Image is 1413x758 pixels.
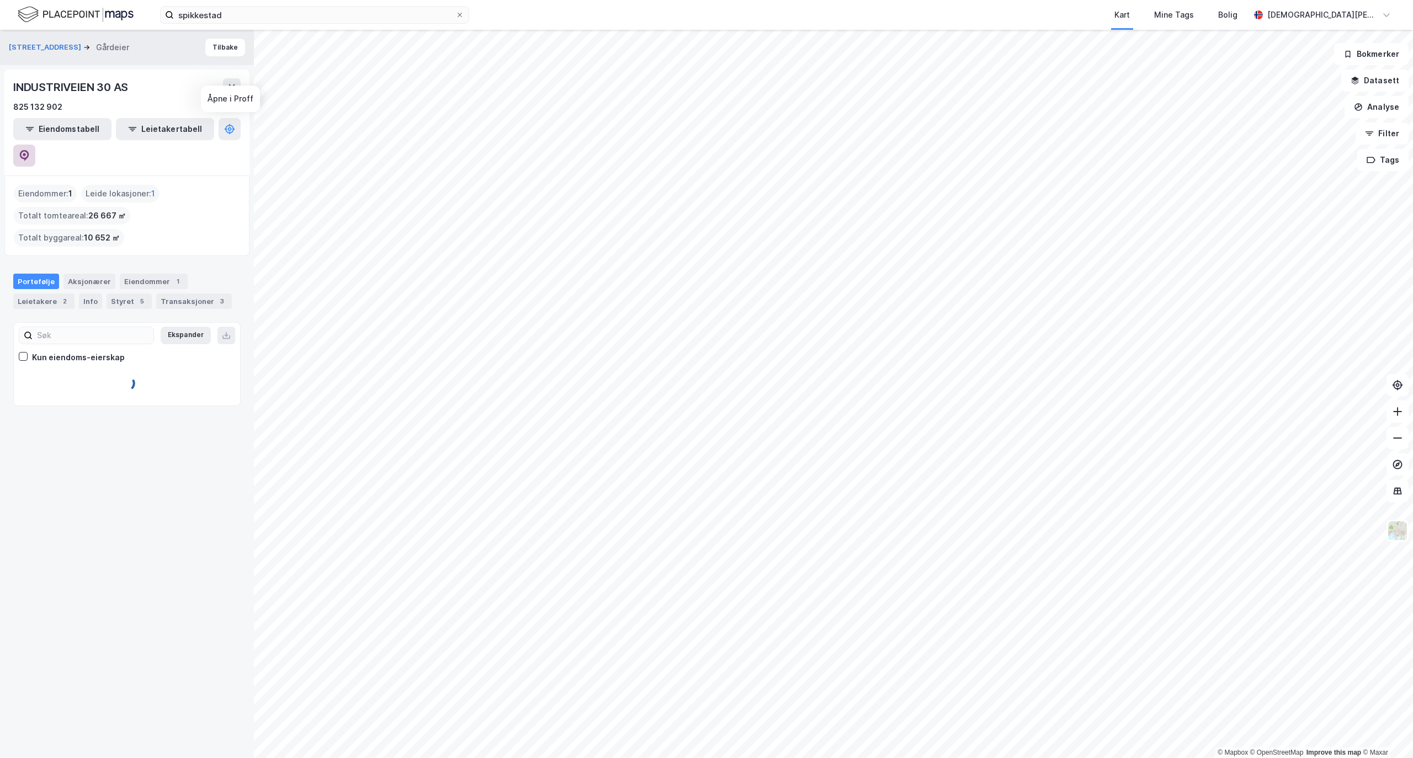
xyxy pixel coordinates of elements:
button: Leietakertabell [116,118,214,140]
a: Mapbox [1218,749,1248,756]
span: 1 [68,187,72,200]
div: Aksjonærer [63,274,115,289]
div: Info [79,293,102,309]
div: Portefølje [13,274,59,289]
button: [STREET_ADDRESS] [9,42,83,53]
div: Eiendommer [120,274,188,289]
span: 26 667 ㎡ [88,209,126,222]
div: [DEMOGRAPHIC_DATA][PERSON_NAME] [1267,8,1378,22]
button: Bokmerker [1334,43,1409,65]
img: logo.f888ab2527a4732fd821a326f86c7f29.svg [18,5,134,24]
div: 825 132 902 [13,100,62,114]
button: Filter [1356,122,1409,145]
div: Styret [107,293,152,309]
div: Eiendommer : [14,185,77,202]
button: Tilbake [205,39,245,56]
input: Søk på adresse, matrikkel, gårdeiere, leietakere eller personer [174,7,455,23]
button: Analyse [1345,96,1409,118]
div: Leietakere [13,293,75,309]
span: 1 [151,187,155,200]
div: 5 [136,296,147,307]
img: Z [1387,520,1408,541]
div: Gårdeier [96,41,129,54]
div: Bolig [1218,8,1237,22]
div: Kart [1114,8,1130,22]
div: Leide lokasjoner : [81,185,160,202]
img: spinner.a6d8c91a73a9ac5275cf975e30b51cfb.svg [118,375,136,392]
a: OpenStreetMap [1250,749,1304,756]
span: 10 652 ㎡ [84,231,120,244]
button: Datasett [1341,70,1409,92]
div: Totalt tomteareal : [14,207,130,225]
button: Eiendomstabell [13,118,111,140]
div: Transaksjoner [156,293,232,309]
a: Improve this map [1306,749,1361,756]
input: Søk [33,327,153,344]
button: Ekspander [161,327,211,344]
div: 2 [59,296,70,307]
div: 3 [216,296,227,307]
div: Kontrollprogram for chat [1358,705,1413,758]
div: INDUSTRIVEIEN 30 AS [13,78,130,96]
div: 1 [172,276,183,287]
div: Kun eiendoms-eierskap [32,351,125,364]
div: Totalt byggareal : [14,229,124,247]
iframe: Chat Widget [1358,705,1413,758]
button: Tags [1357,149,1409,171]
div: Mine Tags [1154,8,1194,22]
